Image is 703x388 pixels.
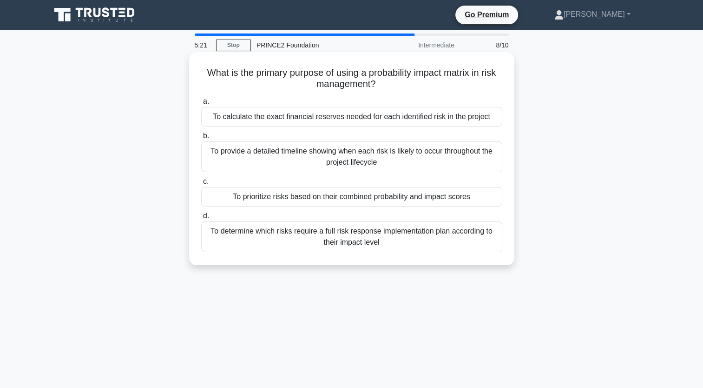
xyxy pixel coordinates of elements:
[189,36,216,54] div: 5:21
[251,36,379,54] div: PRINCE2 Foundation
[216,40,251,51] a: Stop
[203,132,209,140] span: b.
[459,9,514,20] a: Go Premium
[200,67,503,90] h5: What is the primary purpose of using a probability impact matrix in risk management?
[379,36,460,54] div: Intermediate
[460,36,514,54] div: 8/10
[201,221,502,252] div: To determine which risks require a full risk response implementation plan according to their impa...
[201,107,502,127] div: To calculate the exact financial reserves needed for each identified risk in the project
[203,97,209,105] span: a.
[203,177,209,185] span: c.
[203,212,209,220] span: d.
[201,141,502,172] div: To provide a detailed timeline showing when each risk is likely to occur throughout the project l...
[201,187,502,207] div: To prioritize risks based on their combined probability and impact scores
[532,5,653,24] a: [PERSON_NAME]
